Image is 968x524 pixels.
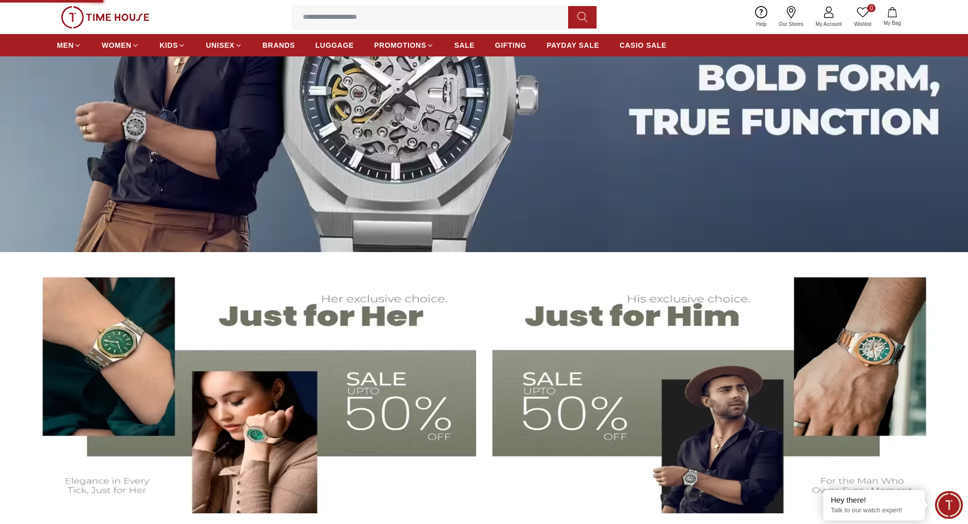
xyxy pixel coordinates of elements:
[374,36,434,54] a: PROMOTIONS
[547,40,599,50] span: PAYDAY SALE
[619,40,667,50] span: CASIO SALE
[619,36,667,54] a: CASIO SALE
[867,4,876,12] span: 0
[492,262,944,513] img: Men's Watches Banner
[495,36,526,54] a: GIFTING
[752,20,771,28] span: Help
[102,36,139,54] a: WOMEN
[206,40,234,50] span: UNISEX
[775,20,807,28] span: Our Stores
[850,20,876,28] span: Wishlist
[495,40,526,50] span: GIFTING
[454,40,475,50] span: SALE
[316,36,354,54] a: LUGGAGE
[263,40,295,50] span: BRANDS
[374,40,426,50] span: PROMOTIONS
[160,40,178,50] span: KIDS
[454,36,475,54] a: SALE
[773,4,809,30] a: Our Stores
[57,40,74,50] span: MEN
[160,36,185,54] a: KIDS
[878,5,907,29] button: My Bag
[750,4,773,30] a: Help
[206,36,242,54] a: UNISEX
[547,36,599,54] a: PAYDAY SALE
[102,40,132,50] span: WOMEN
[57,36,81,54] a: MEN
[811,20,846,28] span: My Account
[880,19,905,27] span: My Bag
[831,495,917,505] div: Hey there!
[935,491,963,519] div: Chat Widget
[24,262,476,513] img: Women's Watches Banner
[316,40,354,50] span: LUGGAGE
[263,36,295,54] a: BRANDS
[831,506,917,515] p: Talk to our watch expert!
[61,6,149,28] img: ...
[848,4,878,30] a: 0Wishlist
